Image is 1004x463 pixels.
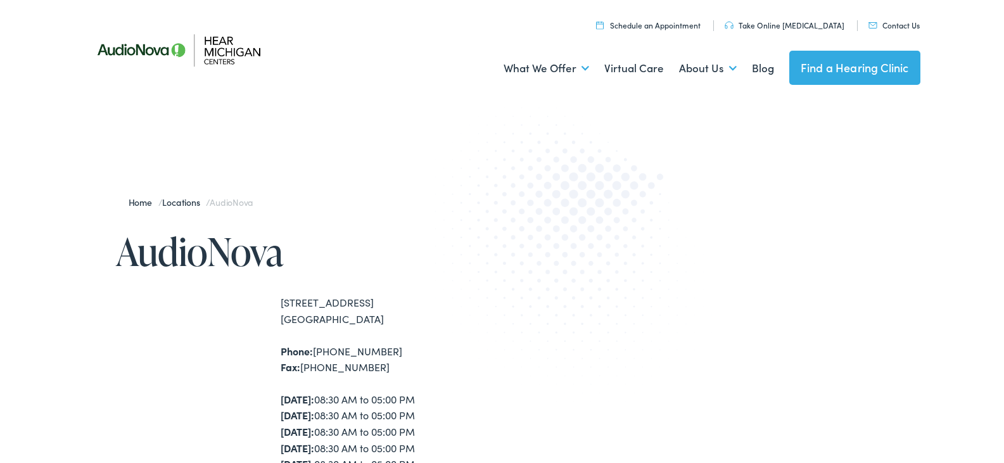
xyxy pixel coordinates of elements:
[281,392,314,406] strong: [DATE]:
[281,360,300,374] strong: Fax:
[281,344,313,358] strong: Phone:
[281,441,314,455] strong: [DATE]:
[752,45,774,92] a: Blog
[868,20,920,30] a: Contact Us
[281,408,314,422] strong: [DATE]:
[210,196,253,208] span: AudioNova
[129,196,158,208] a: Home
[604,45,664,92] a: Virtual Care
[789,51,920,85] a: Find a Hearing Clinic
[281,295,502,327] div: [STREET_ADDRESS] [GEOGRAPHIC_DATA]
[596,20,701,30] a: Schedule an Appointment
[281,424,314,438] strong: [DATE]:
[281,343,502,376] div: [PHONE_NUMBER] [PHONE_NUMBER]
[504,45,589,92] a: What We Offer
[679,45,737,92] a: About Us
[116,231,502,272] h1: AudioNova
[725,22,734,29] img: utility icon
[868,22,877,29] img: utility icon
[129,196,253,208] span: / /
[725,20,844,30] a: Take Online [MEDICAL_DATA]
[596,21,604,29] img: utility icon
[162,196,206,208] a: Locations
